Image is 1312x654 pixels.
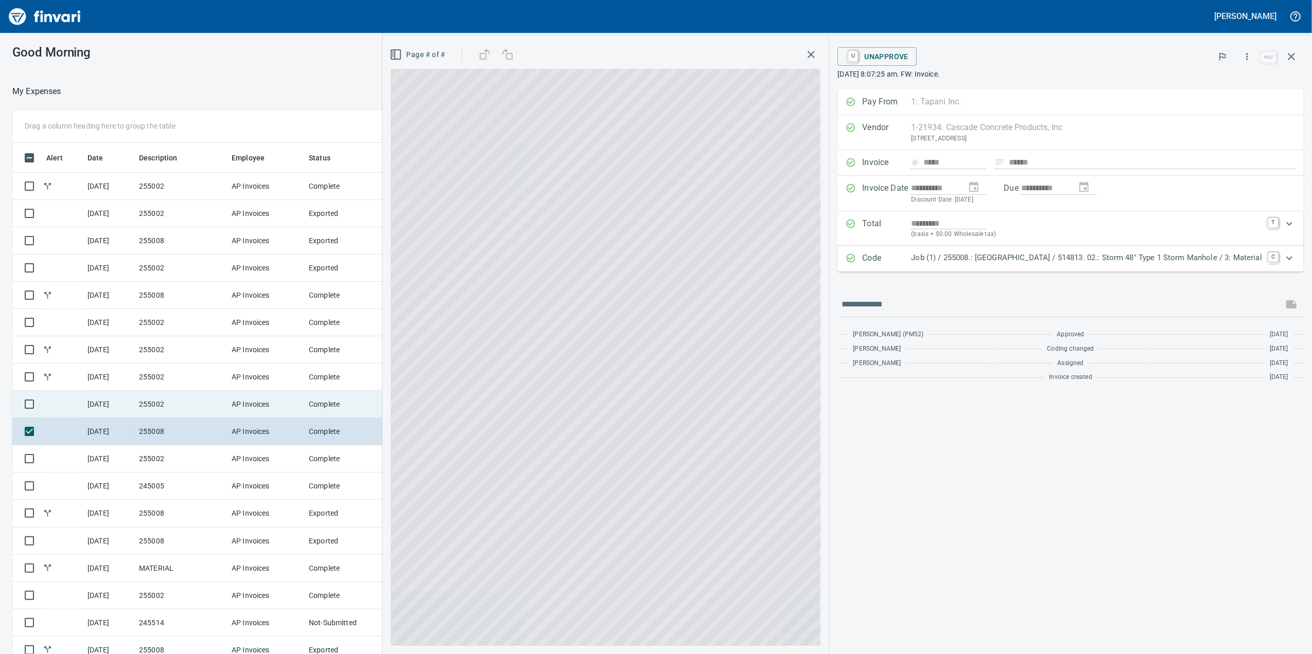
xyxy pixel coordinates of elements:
[228,336,305,364] td: AP Invoices
[305,282,382,309] td: Complete
[135,336,228,364] td: 255002
[305,200,382,227] td: Exported
[305,445,382,473] td: Complete
[305,528,382,555] td: Exported
[837,69,1304,79] p: [DATE] 8:07:25 am. FW: Invoice.
[1049,372,1092,383] span: Invoice created
[305,364,382,391] td: Complete
[135,609,228,637] td: 245514
[83,391,135,418] td: [DATE]
[305,309,382,336] td: Complete
[228,200,305,227] td: AP Invoices
[862,217,911,240] p: Total
[305,500,382,527] td: Exported
[12,45,339,60] h3: Good Morning
[305,473,382,500] td: Complete
[228,609,305,637] td: AP Invoices
[83,473,135,500] td: [DATE]
[228,173,305,200] td: AP Invoices
[1211,45,1234,68] button: Flag
[135,227,228,255] td: 255008
[305,336,382,364] td: Complete
[911,229,1262,240] p: (basis + $0.00 Wholesale tax)
[139,152,191,164] span: Description
[83,309,135,336] td: [DATE]
[83,200,135,227] td: [DATE]
[911,252,1262,264] p: Job (1) / 255008.: [GEOGRAPHIC_DATA] / 514813. 02.: Storm 48" Type 1 Storm Manhole / 3: Material
[1270,358,1288,369] span: [DATE]
[1270,372,1288,383] span: [DATE]
[846,48,908,65] span: Unapprove
[305,418,382,445] td: Complete
[25,121,176,131] p: Drag a column heading here to group the table
[1258,44,1304,69] span: Close invoice
[305,582,382,609] td: Complete
[1270,330,1288,340] span: [DATE]
[83,255,135,282] td: [DATE]
[853,330,923,340] span: [PERSON_NAME] (PM52)
[135,309,228,336] td: 255002
[228,255,305,282] td: AP Invoices
[228,555,305,582] td: AP Invoices
[305,391,382,418] td: Complete
[83,500,135,527] td: [DATE]
[6,4,83,29] img: Finvari
[837,211,1304,246] div: Expand
[135,282,228,309] td: 255008
[83,528,135,555] td: [DATE]
[1058,358,1084,369] span: Assigned
[837,47,917,66] button: UUnapprove
[135,364,228,391] td: 255002
[42,183,53,189] span: Split transaction
[46,152,76,164] span: Alert
[46,152,63,164] span: Alert
[88,152,117,164] span: Date
[837,246,1304,271] div: Expand
[309,152,344,164] span: Status
[228,418,305,445] td: AP Invoices
[232,152,265,164] span: Employee
[305,555,382,582] td: Complete
[83,418,135,445] td: [DATE]
[135,200,228,227] td: 255002
[83,336,135,364] td: [DATE]
[135,255,228,282] td: 255002
[305,173,382,200] td: Complete
[228,227,305,255] td: AP Invoices
[1279,292,1304,317] span: This records your message into the invoice and notifies anyone mentioned
[1215,11,1276,22] h5: [PERSON_NAME]
[228,282,305,309] td: AP Invoices
[83,555,135,582] td: [DATE]
[228,500,305,527] td: AP Invoices
[305,255,382,282] td: Exported
[42,646,53,653] span: Split transaction
[1270,344,1288,354] span: [DATE]
[83,609,135,637] td: [DATE]
[83,282,135,309] td: [DATE]
[42,564,53,571] span: Split transaction
[42,346,53,353] span: Split transaction
[228,364,305,391] td: AP Invoices
[1261,51,1276,63] a: esc
[42,510,53,516] span: Split transaction
[228,445,305,473] td: AP Invoices
[135,445,228,473] td: 255002
[135,555,228,582] td: MATERIAL
[1236,45,1258,68] button: More
[135,473,228,500] td: 245005
[232,152,278,164] span: Employee
[135,173,228,200] td: 255002
[42,373,53,380] span: Split transaction
[228,473,305,500] td: AP Invoices
[12,85,61,98] p: My Expenses
[135,391,228,418] td: 255002
[83,173,135,200] td: [DATE]
[135,418,228,445] td: 255008
[42,292,53,298] span: Split transaction
[135,500,228,527] td: 255008
[135,582,228,609] td: 255002
[1057,330,1084,340] span: Approved
[228,528,305,555] td: AP Invoices
[83,445,135,473] td: [DATE]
